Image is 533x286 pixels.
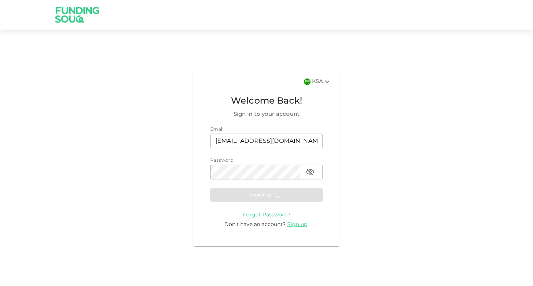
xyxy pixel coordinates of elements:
[210,134,323,148] input: email
[312,77,332,86] div: KSA
[210,110,323,119] span: Sign in to your account
[304,78,311,85] img: flag-sa.b9a346574cdc8950dd34b50780441f57.svg
[210,165,300,179] input: password
[210,127,224,132] span: Email
[210,158,234,163] span: Password
[210,94,323,108] span: Welcome Back!
[224,222,286,227] span: Don't have an account?
[287,222,307,227] span: Sign up
[243,212,291,218] a: Forgot Password?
